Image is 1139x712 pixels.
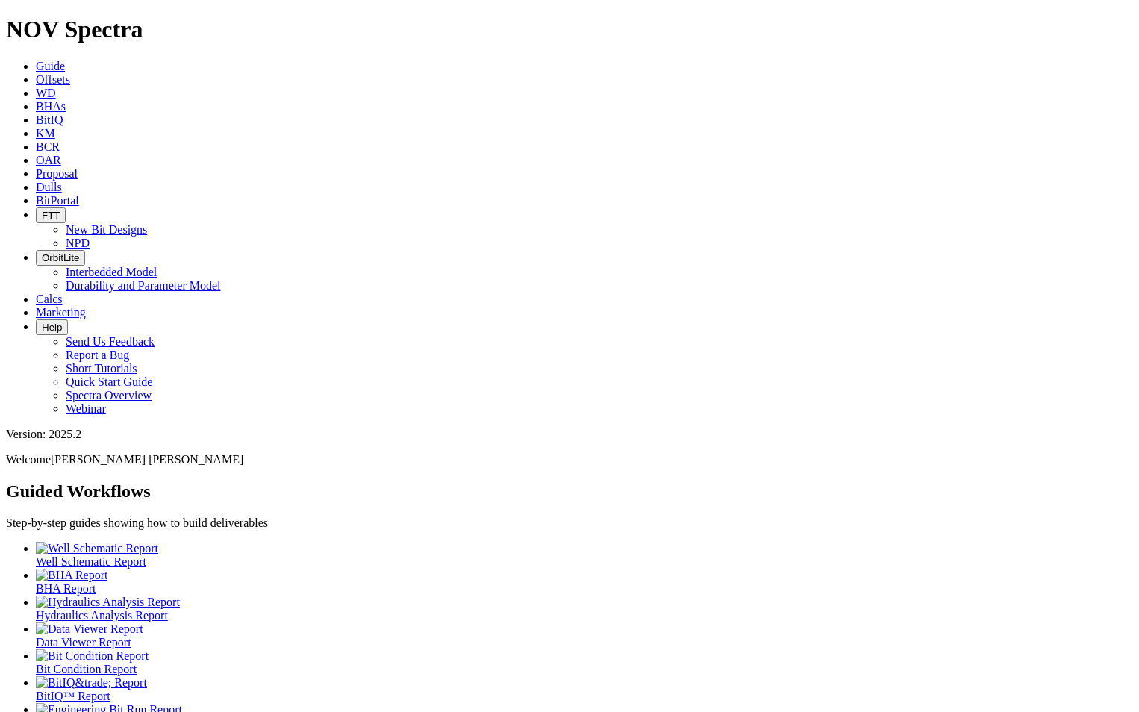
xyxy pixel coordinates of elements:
img: Well Schematic Report [36,542,158,555]
a: Bit Condition Report Bit Condition Report [36,649,1133,675]
span: FTT [42,210,60,221]
a: NPD [66,237,90,249]
a: Well Schematic Report Well Schematic Report [36,542,1133,568]
span: Help [42,322,62,333]
a: Marketing [36,306,86,319]
a: Dulls [36,181,62,193]
span: OrbitLite [42,252,79,263]
a: Webinar [66,402,106,415]
button: FTT [36,207,66,223]
p: Welcome [6,453,1133,466]
a: Guide [36,60,65,72]
img: Bit Condition Report [36,649,149,663]
a: Durability and Parameter Model [66,279,221,292]
a: Offsets [36,73,70,86]
a: BHAs [36,100,66,113]
span: Hydraulics Analysis Report [36,609,168,622]
a: WD [36,87,56,99]
img: BHA Report [36,569,107,582]
div: Version: 2025.2 [6,428,1133,441]
a: BitPortal [36,194,79,207]
a: KM [36,127,55,140]
a: Send Us Feedback [66,335,155,348]
span: Data Viewer Report [36,636,131,649]
a: BHA Report BHA Report [36,569,1133,595]
button: OrbitLite [36,250,85,266]
a: OAR [36,154,61,166]
span: BHA Report [36,582,96,595]
h1: NOV Spectra [6,16,1133,43]
a: Data Viewer Report Data Viewer Report [36,622,1133,649]
a: Report a Bug [66,349,129,361]
h2: Guided Workflows [6,481,1133,502]
a: Calcs [36,293,63,305]
span: [PERSON_NAME] [PERSON_NAME] [51,453,243,466]
a: Hydraulics Analysis Report Hydraulics Analysis Report [36,596,1133,622]
a: Short Tutorials [66,362,137,375]
a: Quick Start Guide [66,375,152,388]
p: Step-by-step guides showing how to build deliverables [6,516,1133,530]
a: New Bit Designs [66,223,147,236]
a: BitIQ&trade; Report BitIQ™ Report [36,676,1133,702]
a: Interbedded Model [66,266,157,278]
img: Data Viewer Report [36,622,143,636]
a: BCR [36,140,60,153]
img: Hydraulics Analysis Report [36,596,180,609]
span: BitIQ™ Report [36,690,110,702]
button: Help [36,319,68,335]
a: Spectra Overview [66,389,152,402]
a: BitIQ [36,113,63,126]
a: Proposal [36,167,78,180]
span: Bit Condition Report [36,663,137,675]
img: BitIQ&trade; Report [36,676,147,690]
span: Well Schematic Report [36,555,146,568]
